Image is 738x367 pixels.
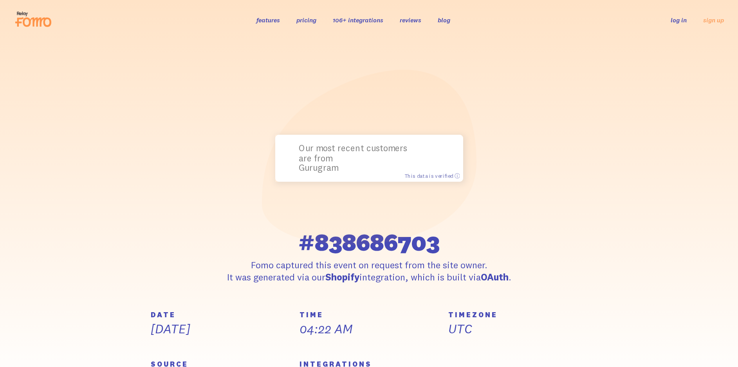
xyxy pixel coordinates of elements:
[151,311,290,318] h5: DATE
[296,16,316,24] a: pricing
[671,16,687,24] a: log in
[333,16,383,24] a: 106+ integrations
[325,271,359,283] strong: Shopify
[438,16,450,24] a: blog
[300,311,439,318] h5: TIME
[703,16,724,24] a: sign up
[448,321,588,337] p: UTC
[448,311,588,318] h5: TIMEZONE
[300,321,439,337] p: 04:22 AM
[225,259,513,283] p: Fomo captured this event on request from the site owner. It was generated via our integration, wh...
[299,144,416,173] p: Our most recent customers are from Gurugram
[400,16,421,24] a: reviews
[404,172,460,179] span: This data is verified ⓘ
[151,321,290,337] p: [DATE]
[256,16,280,24] a: features
[481,271,509,283] strong: OAuth
[298,230,440,254] span: #838686703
